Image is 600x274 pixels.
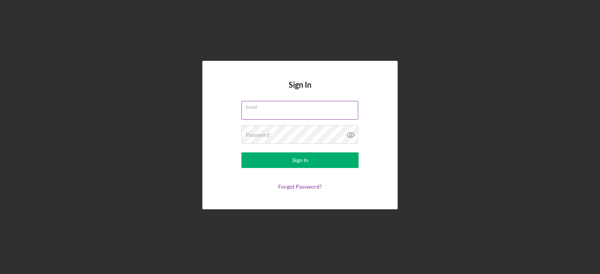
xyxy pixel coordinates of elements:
[292,152,308,168] div: Sign In
[246,132,270,138] label: Password
[278,183,322,190] a: Forgot Password?
[241,152,359,168] button: Sign In
[246,101,358,110] label: Email
[289,80,311,101] h4: Sign In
